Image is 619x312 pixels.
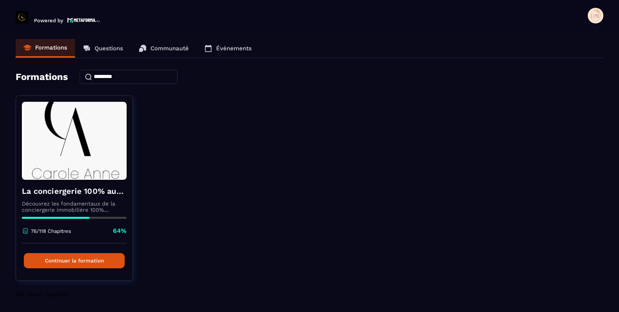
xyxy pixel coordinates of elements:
button: Continuer la formation [24,253,125,268]
h4: Formations [16,71,68,82]
p: 64% [113,227,127,235]
a: Questions [75,39,131,58]
span: No more results! [16,291,67,298]
a: Formations [16,39,75,58]
p: Découvrez les fondamentaux de la conciergerie immobilière 100% automatisée. Cette formation est c... [22,200,127,213]
p: Événements [216,45,252,52]
h4: La conciergerie 100% automatisée [22,186,127,197]
p: Communauté [150,45,189,52]
a: Événements [197,39,259,58]
p: 76/118 Chapitres [31,228,71,234]
img: logo [67,17,100,23]
a: Communauté [131,39,197,58]
img: formation-background [22,102,127,180]
p: Questions [95,45,123,52]
img: logo-branding [16,11,28,23]
p: Formations [35,44,67,51]
p: Powered by [34,18,63,23]
a: formation-backgroundLa conciergerie 100% automatiséeDécouvrez les fondamentaux de la conciergerie... [16,96,143,291]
